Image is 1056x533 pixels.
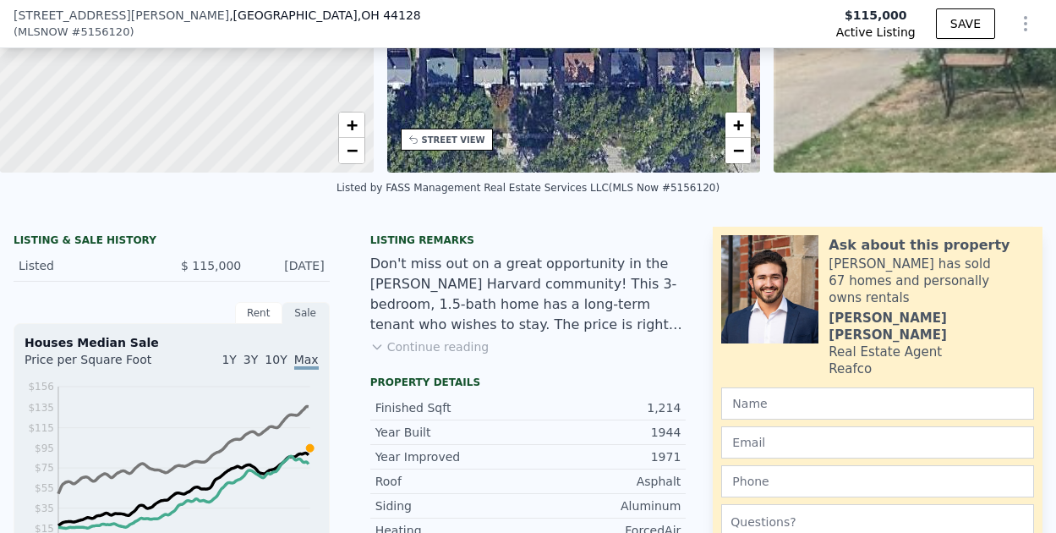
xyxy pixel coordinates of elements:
a: Zoom out [725,138,751,163]
div: Finished Sqft [375,399,528,416]
button: SAVE [936,8,995,39]
span: # 5156120 [72,24,130,41]
div: Listed by FASS Management Real Estate Services LLC (MLS Now #5156120) [336,182,720,194]
div: Ask about this property [829,235,1009,256]
div: Aluminum [528,497,681,514]
div: Listing remarks [370,234,687,247]
div: ( ) [14,24,134,41]
span: $ 115,000 [181,259,241,272]
div: Reafco [829,360,872,377]
div: Real Estate Agent [829,343,942,360]
span: , OH 44128 [358,8,421,22]
a: Zoom in [725,113,751,138]
span: MLSNOW [18,24,68,41]
div: Year Built [375,424,528,441]
div: 1971 [528,448,681,465]
div: Sale [282,302,330,324]
div: STREET VIEW [422,134,485,146]
div: [PERSON_NAME] [PERSON_NAME] [829,310,1034,343]
div: [DATE] [254,257,324,274]
button: Continue reading [370,338,490,355]
tspan: $95 [35,442,54,454]
a: Zoom out [339,138,364,163]
span: Max [294,353,319,370]
span: Active Listing [836,24,916,41]
span: 10Y [265,353,287,366]
input: Name [721,387,1034,420]
tspan: $135 [28,402,54,414]
div: Listed [19,257,158,274]
tspan: $55 [35,482,54,494]
div: 1,214 [528,399,681,416]
div: LISTING & SALE HISTORY [14,234,330,250]
span: + [346,114,357,135]
div: Rent [235,302,282,324]
div: Roof [375,473,528,490]
span: [STREET_ADDRESS][PERSON_NAME] [14,7,229,24]
input: Phone [721,465,1034,497]
div: Siding [375,497,528,514]
div: Asphalt [528,473,681,490]
span: 3Y [243,353,258,366]
a: Zoom in [339,113,364,138]
div: Price per Square Foot [25,351,172,378]
div: Houses Median Sale [25,334,319,351]
span: − [346,140,357,161]
div: Don't miss out on a great opportunity in the [PERSON_NAME] Harvard community! This 3-bedroom, 1.5... [370,254,687,335]
span: , [GEOGRAPHIC_DATA] [229,7,421,24]
div: [PERSON_NAME] has sold 67 homes and personally owns rentals [829,256,1034,306]
span: $115,000 [845,7,907,24]
span: 1Y [222,353,236,366]
span: + [733,114,744,135]
tspan: $35 [35,503,54,514]
div: Year Improved [375,448,528,465]
tspan: $115 [28,422,54,434]
div: 1944 [528,424,681,441]
button: Show Options [1009,7,1042,41]
input: Email [721,426,1034,459]
span: − [733,140,744,161]
tspan: $156 [28,381,54,393]
tspan: $75 [35,462,54,474]
div: Property details [370,376,687,389]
